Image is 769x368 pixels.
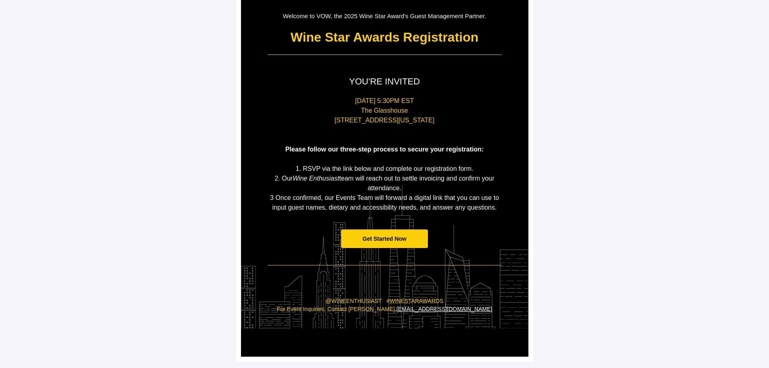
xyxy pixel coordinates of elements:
span: Please follow our three-step process to secure your registration: [285,146,484,153]
p: The Glasshouse [268,106,502,116]
span: 1. RSVP via the link below and complete our registration form. [296,165,474,172]
p: @WINEENTHUSIAST #WINESTARAWARDS For Event Inquiries, Contact [PERSON_NAME], [268,297,502,329]
p: Welcome to VOW, the 2025 Wine Star Award's Guest Management Partner. [268,12,502,20]
table: divider [268,55,502,55]
em: Wine Enthusiast [293,175,339,182]
strong: Wine Star Awards Registration [291,30,479,44]
span: 3 Once confirmed, our Events Team will forward a digital link that you can use to input guest nam... [270,194,499,211]
p: [DATE] 5:30PM EST [268,96,502,106]
a: [EMAIL_ADDRESS][DOMAIN_NAME] [396,306,492,312]
a: Get Started Now [341,229,428,248]
span: 2. Our team will reach out to settle invoicing and confirm your attendance. [274,175,494,191]
p: [STREET_ADDRESS][US_STATE] [268,116,502,125]
span: Get Started Now [362,236,407,242]
p: YOU'RE INVITED [268,76,502,88]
